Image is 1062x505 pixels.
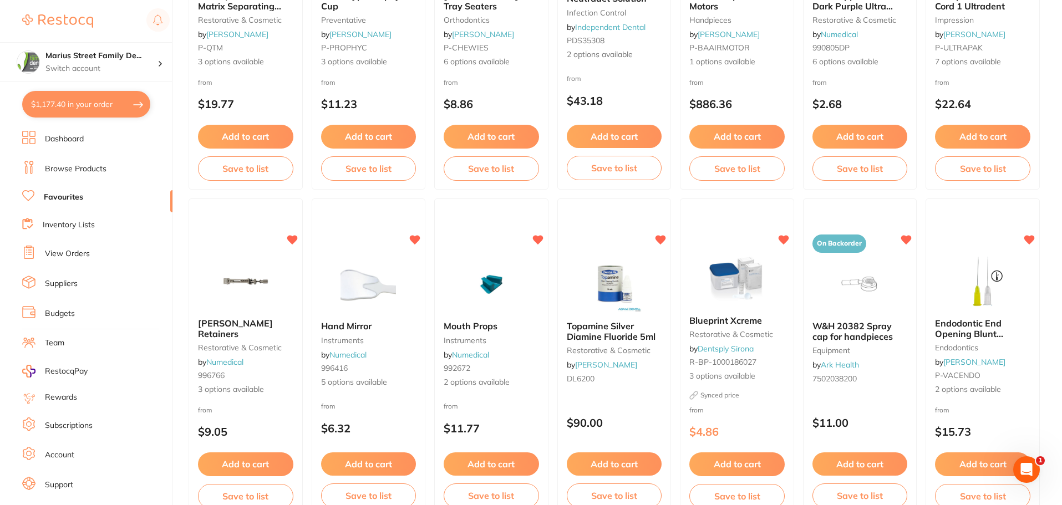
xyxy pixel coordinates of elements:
h4: Marius Street Family Dental [45,50,157,62]
img: Marius Street Family Dental [17,51,39,73]
a: Favourites [44,192,83,203]
a: Numedical [329,350,367,360]
a: Numedical [821,29,858,39]
img: Mouth Props [455,257,527,312]
button: Add to cart [567,452,662,476]
span: from [935,78,949,86]
span: 996416 [321,363,348,373]
b: Tofflemire Retainers [198,318,293,339]
span: RestocqPay [45,366,88,377]
button: Add to cart [444,125,539,148]
button: Save to list [444,156,539,181]
span: R-BP-1000186027 [689,357,756,367]
span: [PERSON_NAME] Retainers [198,318,273,339]
span: On Backorder [812,234,866,253]
span: by [935,29,1005,39]
span: 990805DP [812,43,850,53]
span: from [689,78,704,86]
button: Add to cart [812,452,908,476]
button: Add to cart [444,452,539,476]
span: Topamine Silver Diamine Fluoride 5ml [567,320,656,341]
img: RestocqPay [22,365,35,378]
span: from [198,78,212,86]
small: Synced price [689,391,785,400]
b: Mouth Props [444,321,539,331]
span: 2 options available [567,49,662,60]
a: Independent Dental [575,22,646,32]
span: 3 options available [321,57,416,68]
b: Topamine Silver Diamine Fluoride 5ml [567,321,662,341]
button: Add to cart [812,125,908,148]
span: from [444,78,458,86]
span: 1 [1036,456,1045,465]
span: by [812,29,858,39]
span: Blueprint Xcreme [689,315,762,326]
span: 7 options available [935,57,1030,68]
a: Support [45,480,73,491]
span: P-ULTRAPAK [935,43,983,53]
p: $22.64 [935,98,1030,110]
span: 992672 [444,363,470,373]
span: 1 options available [689,57,785,68]
a: [PERSON_NAME] [943,29,1005,39]
small: instruments [321,336,416,345]
button: Add to cart [198,125,293,148]
span: by [198,29,268,39]
span: by [812,360,859,370]
a: [PERSON_NAME] [452,29,514,39]
span: 3 options available [198,384,293,395]
span: Hand Mirror [321,320,372,331]
span: by [198,357,243,367]
img: Hand Mirror [332,257,404,312]
img: W&H 20382 Spray cap for handpieces [824,257,896,312]
p: $11.00 [812,416,908,429]
span: by [689,29,760,39]
p: Switch account [45,63,157,74]
a: Inventory Lists [43,220,95,231]
button: Save to list [567,156,662,180]
button: Add to cart [198,452,293,476]
span: from [567,74,581,83]
small: orthodontics [444,16,539,24]
small: restorative & cosmetic [689,330,785,339]
span: P-CHEWIES [444,43,489,53]
a: Ark Health [821,360,859,370]
p: $9.05 [198,425,293,438]
span: from [935,406,949,414]
a: [PERSON_NAME] [698,29,760,39]
span: DL6200 [567,374,594,384]
a: Numedical [452,350,489,360]
img: Topamine Silver Diamine Fluoride 5ml [578,257,650,312]
span: by [689,344,754,354]
span: by [321,350,367,360]
p: $2.68 [812,98,908,110]
a: [PERSON_NAME] [329,29,392,39]
a: Account [45,450,74,461]
a: [PERSON_NAME] [206,29,268,39]
span: W&H 20382 Spray cap for handpieces [812,320,893,341]
a: Team [45,338,64,349]
button: $1,177.40 in your order [22,91,150,118]
button: Add to cart [567,125,662,148]
span: from [321,402,336,410]
a: Rewards [45,392,77,403]
span: from [812,78,827,86]
button: Save to list [321,156,416,181]
a: [PERSON_NAME] [943,357,1005,367]
p: $6.32 [321,422,416,435]
span: by [321,29,392,39]
span: P-BAAIRMOTOR [689,43,750,53]
span: Mouth Props [444,320,497,331]
span: from [321,78,336,86]
small: instruments [444,336,539,345]
span: 7502038200 [812,374,857,384]
a: Dashboard [45,134,84,145]
span: by [567,22,646,32]
p: $15.73 [935,425,1030,438]
small: restorative & cosmetic [567,346,662,355]
img: Tofflemire Retainers [210,254,282,309]
p: $90.00 [567,416,662,429]
small: preventative [321,16,416,24]
p: $4.86 [689,425,785,438]
a: Dentsply Sirona [698,344,754,354]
